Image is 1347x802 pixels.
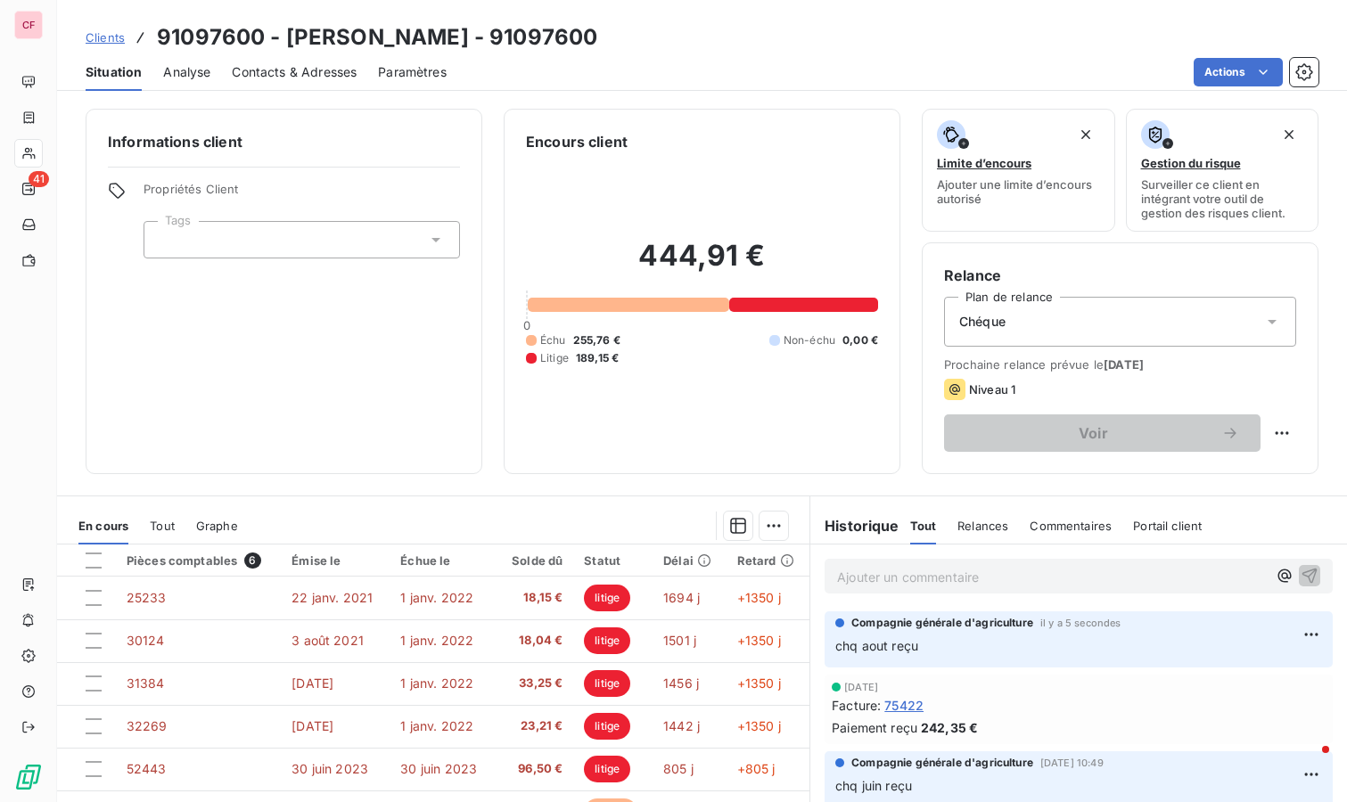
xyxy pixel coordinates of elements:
input: Ajouter une valeur [159,232,173,248]
span: Graphe [196,519,238,533]
span: litige [584,585,630,611]
div: Statut [584,553,642,568]
span: 1 janv. 2022 [400,633,473,648]
span: [DATE] [292,718,333,733]
span: Contacts & Adresses [232,63,357,81]
span: En cours [78,519,128,533]
div: Échue le [400,553,486,568]
span: 255,76 € [573,332,620,348]
span: 1694 j [663,590,700,605]
div: Retard [737,553,799,568]
span: Relances [957,519,1008,533]
span: Litige [540,350,569,366]
div: Émise le [292,553,379,568]
span: 1 janv. 2022 [400,590,473,605]
span: +1350 j [737,675,781,691]
span: 23,21 € [507,717,563,735]
span: Échu [540,332,566,348]
img: Logo LeanPay [14,763,43,791]
span: litige [584,756,630,782]
span: 52443 [127,761,167,776]
span: 30 juin 2023 [400,761,477,776]
span: [DATE] 10:49 [1040,757,1104,768]
h2: 444,91 € [526,238,878,291]
span: 6 [244,552,260,569]
h6: Historique [810,515,899,536]
div: Solde dû [507,553,563,568]
span: litige [584,627,630,654]
span: Gestion du risque [1141,156,1241,170]
span: 22 janv. 2021 [292,590,373,605]
span: 1456 j [663,675,699,691]
h6: Informations client [108,131,460,152]
span: Commentaires [1030,519,1112,533]
span: 1 janv. 2022 [400,675,473,691]
span: Niveau 1 [969,382,1015,397]
h6: Encours client [526,131,628,152]
span: 30124 [127,633,165,648]
span: 32269 [127,718,168,733]
h6: Relance [944,265,1296,286]
span: Clients [86,30,125,45]
span: 1501 j [663,633,696,648]
span: 75422 [884,696,924,715]
span: Compagnie générale d'agriculture [851,615,1033,631]
span: [DATE] [844,682,878,692]
span: Non-échu [784,332,835,348]
h3: 91097600 - [PERSON_NAME] - 91097600 [157,21,597,53]
span: chq juin reçu [835,778,912,793]
span: Tout [910,519,937,533]
span: 96,50 € [507,760,563,778]
span: 25233 [127,590,167,605]
button: Gestion du risqueSurveiller ce client en intégrant votre outil de gestion des risques client. [1126,109,1319,232]
span: Prochaine relance prévue le [944,357,1296,372]
span: +1350 j [737,590,781,605]
span: 3 août 2021 [292,633,364,648]
button: Actions [1194,58,1283,86]
span: chq aout reçu [835,638,918,653]
span: [DATE] [1104,357,1144,372]
span: 0 [523,318,530,332]
span: 189,15 € [576,350,619,366]
div: Délai [663,553,716,568]
span: +1350 j [737,718,781,733]
span: Voir [965,426,1221,440]
span: 30 juin 2023 [292,761,368,776]
span: 33,25 € [507,675,563,692]
span: +805 j [737,761,776,776]
span: 18,04 € [507,632,563,650]
span: Chéque [959,313,1006,331]
span: 1 janv. 2022 [400,718,473,733]
span: 31384 [127,675,165,691]
span: Tout [150,519,175,533]
span: Ajouter une limite d’encours autorisé [937,177,1100,206]
span: Surveiller ce client en intégrant votre outil de gestion des risques client. [1141,177,1304,220]
span: Paramètres [378,63,447,81]
span: Analyse [163,63,210,81]
iframe: Intercom live chat [1286,741,1329,784]
span: 0,00 € [842,332,878,348]
button: Limite d’encoursAjouter une limite d’encours autorisé [922,109,1115,232]
span: 242,35 € [921,718,978,737]
span: Limite d’encours [937,156,1031,170]
span: Paiement reçu [832,718,917,737]
a: Clients [86,29,125,46]
span: il y a 5 secondes [1040,618,1121,628]
div: Pièces comptables [127,552,270,569]
span: litige [584,670,630,697]
span: [DATE] [292,675,333,691]
div: CF [14,11,43,39]
span: 18,15 € [507,589,563,607]
span: Compagnie générale d'agriculture [851,755,1033,771]
span: litige [584,713,630,740]
span: Propriétés Client [144,182,460,207]
span: Situation [86,63,142,81]
span: 41 [29,171,49,187]
span: 1442 j [663,718,700,733]
span: Facture : [832,696,881,715]
button: Voir [944,414,1261,452]
span: 805 j [663,761,694,776]
span: +1350 j [737,633,781,648]
span: Portail client [1133,519,1202,533]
